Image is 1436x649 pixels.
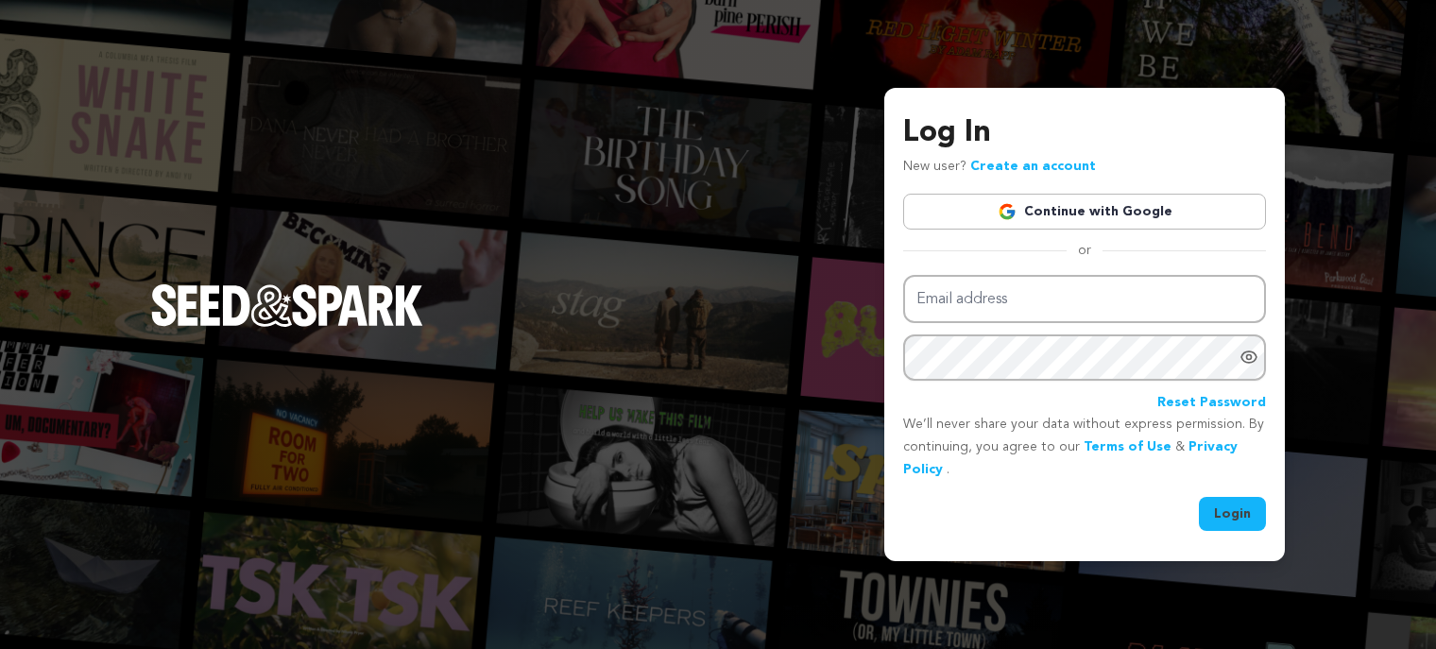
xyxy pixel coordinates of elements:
[1239,348,1258,367] a: Show password as plain text. Warning: this will display your password on the screen.
[903,194,1266,230] a: Continue with Google
[903,156,1096,179] p: New user?
[151,284,423,326] img: Seed&Spark Logo
[903,275,1266,323] input: Email address
[1084,440,1171,453] a: Terms of Use
[998,202,1017,221] img: Google logo
[1067,241,1103,260] span: or
[970,160,1096,173] a: Create an account
[1199,497,1266,531] button: Login
[903,111,1266,156] h3: Log In
[903,440,1238,476] a: Privacy Policy
[903,414,1266,481] p: We’ll never share your data without express permission. By continuing, you agree to our & .
[151,284,423,364] a: Seed&Spark Homepage
[1157,392,1266,415] a: Reset Password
